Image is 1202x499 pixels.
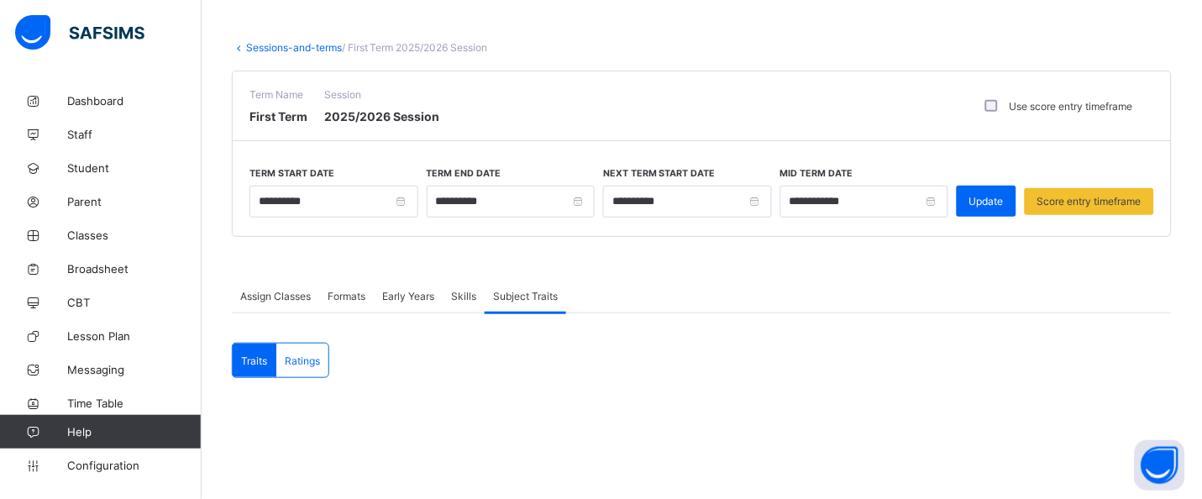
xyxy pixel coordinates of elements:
[67,459,201,472] span: Configuration
[451,290,476,302] span: Skills
[1135,440,1185,491] button: Open asap
[67,363,202,376] span: Messaging
[15,15,144,50] img: safsims
[285,355,320,367] span: Ratings
[324,109,439,123] span: 2025/2026 Session
[1010,100,1133,113] label: Use score entry timeframe
[427,168,501,179] label: Term End Date
[249,88,307,101] span: Term Name
[67,329,202,343] span: Lesson Plan
[67,425,201,439] span: Help
[67,296,202,309] span: CBT
[67,161,202,175] span: Student
[328,290,365,302] span: Formats
[67,228,202,242] span: Classes
[246,41,342,54] a: Sessions-and-terms
[67,195,202,208] span: Parent
[240,290,311,302] span: Assign Classes
[342,41,488,54] span: / First Term 2025/2026 Session
[249,168,334,179] label: Term Start Date
[241,355,267,367] span: Traits
[67,262,202,276] span: Broadsheet
[67,94,202,108] span: Dashboard
[780,168,853,179] label: Mid Term Date
[493,290,558,302] span: Subject Traits
[603,168,716,179] label: Next Term Start Date
[67,397,202,410] span: Time Table
[67,128,202,141] span: Staff
[249,109,307,123] span: First Term
[1037,195,1142,207] span: Score entry timeframe
[324,88,439,101] span: Session
[382,290,434,302] span: Early Years
[969,195,1004,207] span: Update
